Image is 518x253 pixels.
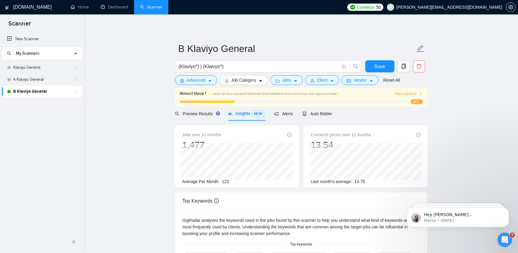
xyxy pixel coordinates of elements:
span: Last month's average: [311,179,352,184]
span: search [350,64,361,69]
span: info-circle [416,133,420,137]
span: 123 [222,179,229,184]
iframe: Intercom live chat [498,233,512,247]
span: NEW [251,110,265,117]
div: Top Keywords [182,192,420,209]
span: Jobs over 12 months [182,131,221,138]
span: search [5,51,14,56]
div: 13.54 [311,139,371,151]
div: 1,477 [182,139,221,151]
span: holder [74,65,79,70]
span: Almost there ! [180,90,206,97]
span: caret-down [330,79,334,83]
a: A Klaviyo General [13,74,70,86]
button: Train Laziza AI [395,91,422,97]
span: Jobs [282,77,291,83]
span: holder [74,89,79,94]
button: idcardVendorcaret-down [342,75,378,85]
input: Search Freelance Jobs... [179,63,339,70]
span: Connects prices over 12 months [311,131,371,138]
span: idcard [347,79,351,83]
span: user [310,79,314,83]
span: caret-down [293,79,298,83]
span: holder [74,77,79,82]
span: user [388,5,393,9]
a: New Scanner [7,33,77,45]
span: Preview Results [175,111,218,116]
span: Client [317,77,328,83]
span: Job Category [231,77,256,83]
span: info-circle [342,65,346,68]
span: bars [225,79,229,83]
a: Reset All [383,77,400,83]
a: homeHome [71,5,89,10]
span: search [175,112,179,116]
input: Scanner name... [178,41,415,56]
span: double-left [72,239,78,245]
button: search [350,60,362,72]
span: caret-down [259,79,263,83]
span: robot [302,112,307,116]
span: Scanner [4,19,36,32]
div: GigRadar analyses the keywords used in the jobs found by this scanner to help you understand what... [182,217,420,237]
span: Save [374,63,385,70]
span: 50 [376,4,381,11]
iframe: Intercom notifications message [398,195,518,237]
span: Alerts [274,111,293,116]
button: delete [413,60,425,72]
li: My Scanners [2,47,82,98]
span: 14.75 [354,179,365,184]
span: caret-down [208,79,212,83]
button: folderJobscaret-down [270,75,303,85]
a: dashboardDashboard [101,5,128,10]
span: edit [416,45,424,53]
span: Advanced [187,77,205,83]
button: settingAdvancedcaret-down [175,75,217,85]
span: Vendor [353,77,366,83]
img: logo [5,3,9,12]
span: Average Per Month: [182,179,219,184]
a: Klaviyo General [13,62,70,74]
a: B Klaviyo General [13,86,70,98]
span: notification [274,112,278,116]
img: upwork-logo.png [350,5,355,10]
span: info-circle [287,133,292,137]
span: delete [413,64,425,69]
span: copy [398,64,409,69]
span: Connects: [357,4,375,11]
span: area-chart [228,111,232,116]
span: folder [275,79,280,83]
span: right [419,92,422,95]
span: caret-down [369,79,373,83]
span: 9 [510,233,515,237]
button: setting [506,2,516,12]
span: Auto Bidder [302,111,332,116]
span: My Scanners [16,47,40,59]
button: copy [398,60,410,72]
span: setting [180,79,184,83]
div: Tooltip anchor [215,111,221,116]
li: New Scanner [2,33,82,45]
span: Level Up Your Laziza AI Matches! Give feedback and unlock top-tier opportunities ! [212,92,338,96]
button: search [4,49,14,58]
span: info-circle [214,198,219,203]
span: Top keywords [287,242,316,247]
button: Save [365,60,394,72]
button: barsJob Categorycaret-down [219,75,268,85]
span: Insights [228,111,265,116]
button: userClientcaret-down [305,75,339,85]
span: 24% [411,99,423,104]
a: setting [506,5,516,10]
a: searchScanner [140,5,162,10]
